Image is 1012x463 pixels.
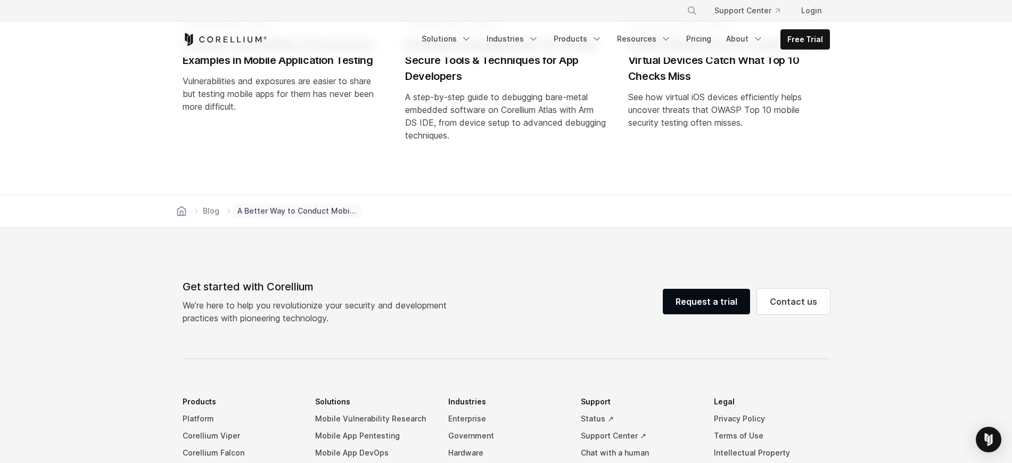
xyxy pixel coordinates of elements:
[315,410,431,427] a: Mobile Vulnerability Research
[183,410,299,427] a: Platform
[674,1,830,20] div: Navigation Menu
[183,279,455,295] div: Get started with Corellium
[183,427,299,444] a: Corellium Viper
[581,444,697,461] a: Chat with a human
[448,410,564,427] a: Enterprise
[714,444,830,461] a: Intellectual Property
[315,427,431,444] a: Mobile App Pentesting
[201,204,221,218] a: Blog
[781,30,829,49] a: Free Trial
[682,1,702,20] button: Search
[680,29,718,48] a: Pricing
[405,91,607,142] div: A step-by-step guide to debugging bare-metal embedded software on Corellium Atlas with Arm DS IDE...
[714,410,830,427] a: Privacy Policy
[714,427,830,444] a: Terms of Use
[663,289,750,314] a: Request a trial
[706,1,788,20] a: Support Center
[757,289,830,314] a: Contact us
[628,36,830,84] h2: OWASP Mobile Security Testing: How Virtual Devices Catch What Top 10 Checks Miss
[183,299,455,324] p: We’re here to help you revolutionize your security and development practices with pioneering tech...
[480,29,545,48] a: Industries
[611,29,678,48] a: Resources
[183,33,267,46] a: Corellium Home
[183,444,299,461] a: Corellium Falcon
[415,29,830,50] div: Navigation Menu
[720,29,770,48] a: About
[183,75,384,113] div: Vulnerabilities and exposures are easier to share but testing mobile apps for them has never been...
[315,444,431,461] a: Mobile App DevOps
[581,427,697,444] a: Support Center ↗
[976,427,1001,452] div: Open Intercom Messenger
[448,444,564,461] a: Hardware
[405,36,607,84] h2: Embedded Debugging with Arm DS IDE: Secure Tools & Techniques for App Developers
[793,1,830,20] a: Login
[233,204,361,218] span: A Better Way to Conduct Mobile App Security Testing
[448,427,564,444] a: Government
[415,29,478,48] a: Solutions
[628,91,830,129] div: See how virtual iOS devices efficiently helps uncover threats that OWASP Top 10 mobile security t...
[203,206,219,216] span: Blog
[547,29,608,48] a: Products
[581,410,697,427] a: Status ↗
